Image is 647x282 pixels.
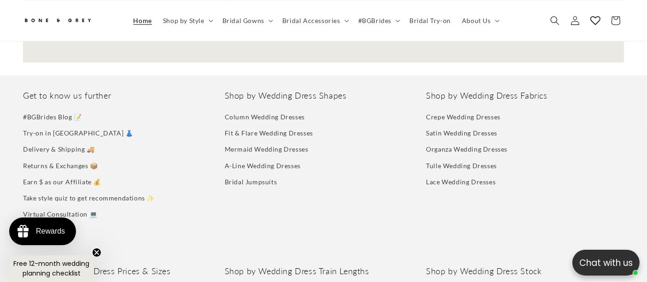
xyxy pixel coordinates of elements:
[23,206,97,222] a: Virtual Consultation 💻
[426,141,507,157] a: Organza Wedding Dresses
[277,11,353,30] summary: Bridal Accessories
[358,16,391,24] span: #BGBrides
[134,16,152,24] span: Home
[426,266,624,276] h2: Shop by Wedding Dress Stock
[225,141,309,157] a: Mermaid Wedding Dresses
[128,11,157,30] a: Home
[23,13,92,28] img: Bone and Grey Bridal
[14,259,90,278] span: Free 12-month wedding planning checklist
[456,11,503,30] summary: About Us
[92,248,101,257] button: Close teaser
[23,90,221,101] h2: Get to know us further
[225,158,301,174] a: A-Line Wedding Dresses
[23,125,133,141] a: Try-on in [GEOGRAPHIC_DATA] 👗
[282,16,340,24] span: Bridal Accessories
[9,255,94,282] div: Free 12-month wedding planning checklistClose teaser
[225,111,305,125] a: Column Wedding Dresses
[20,9,119,31] a: Bone and Grey Bridal
[225,90,423,101] h2: Shop by Wedding Dress Shapes
[545,10,565,30] summary: Search
[23,190,155,206] a: Take style quiz to get recommendations ✨
[353,11,404,30] summary: #BGBrides
[23,111,82,125] a: #BGBrides Blog 📝
[222,16,264,24] span: Bridal Gowns
[23,266,221,276] h2: Shop by Wedding Dress Prices & Sizes
[157,11,217,30] summary: Shop by Style
[217,11,277,30] summary: Bridal Gowns
[409,16,451,24] span: Bridal Try-on
[23,158,98,174] a: Returns & Exchanges 📦
[163,16,204,24] span: Shop by Style
[426,158,497,174] a: Tulle Wedding Dresses
[225,125,313,141] a: Fit & Flare Wedding Dresses
[572,250,640,276] button: Open chatbox
[462,16,491,24] span: About Us
[572,256,640,270] p: Chat with us
[23,174,101,190] a: Earn $ as our Affiliate 💰
[426,111,501,125] a: Crepe Wedding Dresses
[225,266,423,276] h2: Shop by Wedding Dress Train Lengths
[36,227,65,235] div: Rewards
[23,141,95,157] a: Delivery & Shipping 🚚
[225,174,277,190] a: Bridal Jumpsuits
[404,11,456,30] a: Bridal Try-on
[426,125,497,141] a: Satin Wedding Dresses
[426,90,624,101] h2: Shop by Wedding Dress Fabrics
[426,174,495,190] a: Lace Wedding Dresses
